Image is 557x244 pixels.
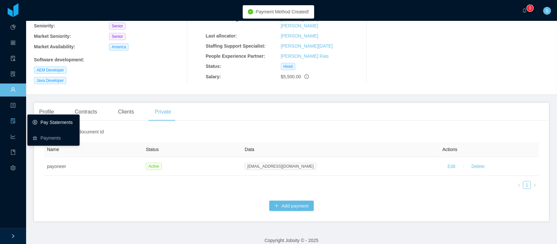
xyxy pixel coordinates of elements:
b: Staffing Support Specialist: [206,43,266,49]
b: People Experience Partner: [206,53,265,59]
span: Name [47,147,59,152]
div: Private [150,103,177,121]
div: Profile [34,103,59,121]
sup: 0 [527,5,534,11]
a: icon: audit [10,52,16,66]
span: Active [146,163,162,170]
span: Data [245,147,255,152]
span: Actions [442,147,457,152]
b: Software development : [34,57,84,62]
a: [PERSON_NAME] Rais [281,53,329,59]
span: Hired [281,63,296,70]
li: 1 [523,181,531,189]
i: icon: right [533,183,537,187]
i: icon: setting [10,162,16,175]
b: Seniority: [34,23,55,28]
span: AEM Developer [34,67,67,74]
li: Previous Page [515,181,523,189]
a: icon: profile [10,99,16,113]
div: Contracts [70,103,102,121]
li: Next Page [531,181,539,189]
a: icon: dollarPay Statements [33,116,74,129]
span: Status [146,147,159,152]
a: icon: user [10,84,16,97]
span: Senior [109,33,126,40]
span: Payment Method Created! [256,9,309,14]
span: Java Developer [34,77,66,84]
a: [PERSON_NAME][DATE] [281,43,333,49]
span: info-circle [304,74,309,79]
b: Last allocator: [206,33,237,38]
i: icon: bell [522,8,527,13]
a: icon: appstore [10,37,16,50]
a: 1 [523,181,531,189]
b: Salary: [206,74,221,79]
span: [EMAIL_ADDRESS][DOMAIN_NAME] [245,163,316,170]
span: America [109,43,129,51]
span: payoneer [47,164,66,169]
i: icon: left [517,183,521,187]
a: icon: bankPayments [33,131,74,145]
span: $5,500.00 [281,74,301,79]
span: Senior [109,23,126,30]
a: [PERSON_NAME] [281,33,318,38]
i: icon: solution [10,69,16,82]
button: Edit [442,161,461,172]
i: icon: line-chart [10,131,16,144]
i: icon: book [10,147,16,160]
div: Clients [113,103,139,121]
i: icon: check-circle [248,9,253,14]
b: Market Seniority: [34,34,71,39]
span: S [546,7,549,15]
b: Market Availability: [34,44,75,49]
span: No document Id [71,129,104,134]
button: Delete [466,161,490,172]
a: icon: pie-chart [10,21,16,35]
b: Status: [206,64,221,69]
button: icon: plusAdd payment [269,201,314,211]
i: icon: file-protect [10,115,16,129]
